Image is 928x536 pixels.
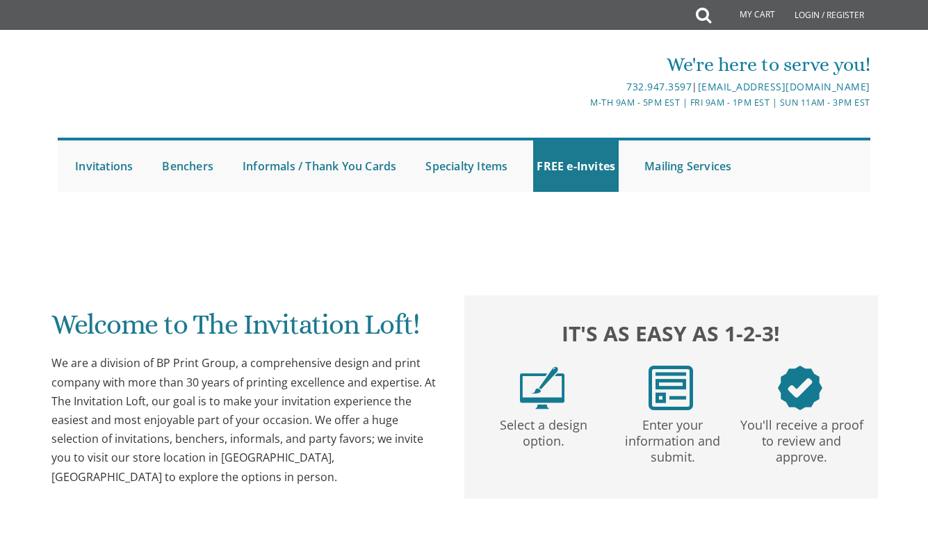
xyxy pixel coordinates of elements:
img: step2.png [649,366,693,410]
a: Mailing Services [641,140,735,192]
a: My Cart [710,1,785,29]
p: Enter your information and submit. [611,410,735,465]
h2: It's as easy as 1-2-3! [478,318,865,348]
p: You'll receive a proof to review and approve. [740,410,864,465]
a: FREE e-Invites [533,140,619,192]
a: Specialty Items [422,140,511,192]
h1: Welcome to The Invitation Loft! [51,309,439,350]
div: | [329,79,870,95]
div: We're here to serve you! [329,51,870,79]
p: Select a design option. [482,410,605,449]
img: step3.png [778,366,822,410]
div: M-Th 9am - 5pm EST | Fri 9am - 1pm EST | Sun 11am - 3pm EST [329,95,870,110]
a: Benchers [158,140,217,192]
a: Invitations [72,140,136,192]
div: We are a division of BP Print Group, a comprehensive design and print company with more than 30 y... [51,354,439,486]
a: 732.947.3597 [626,80,692,93]
a: Informals / Thank You Cards [239,140,400,192]
a: [EMAIL_ADDRESS][DOMAIN_NAME] [698,80,870,93]
img: step1.png [520,366,564,410]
